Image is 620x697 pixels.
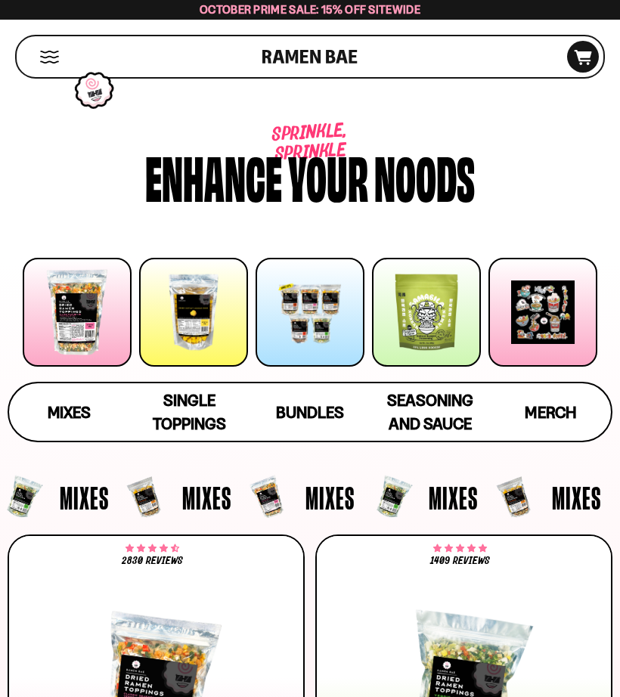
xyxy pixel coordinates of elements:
span: October Prime Sale: 15% off Sitewide [200,2,420,17]
button: Mobile Menu Trigger [39,51,60,64]
span: Mixes [305,482,355,513]
span: Mixes [182,482,231,513]
span: 1409 reviews [430,556,490,566]
a: Seasoning and Sauce [370,383,491,441]
span: Merch [525,403,575,422]
div: noods [374,150,475,203]
div: Enhance [145,150,282,203]
span: Mixes [60,482,109,513]
div: your [288,150,368,203]
a: Single Toppings [129,383,250,441]
a: Merch [491,383,611,441]
span: Bundles [276,403,344,422]
span: Single Toppings [153,391,226,433]
span: Mixes [552,482,601,513]
span: Seasoning and Sauce [387,391,473,433]
span: 4.68 stars [126,546,179,552]
span: Mixes [48,403,91,422]
span: Mixes [429,482,478,513]
a: Bundles [250,383,370,441]
a: Mixes [9,383,129,441]
span: 4.76 stars [433,546,487,552]
span: 2830 reviews [122,556,183,566]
